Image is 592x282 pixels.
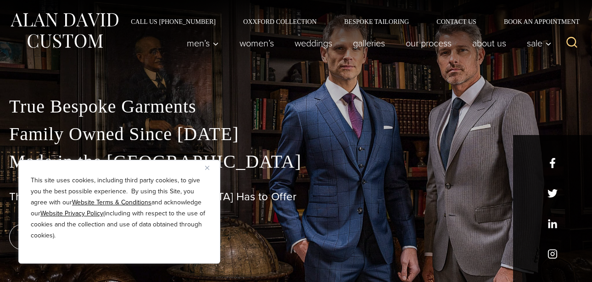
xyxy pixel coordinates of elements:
span: Sale [527,39,552,48]
a: Galleries [343,34,396,52]
a: Our Process [396,34,462,52]
img: Alan David Custom [9,10,119,51]
a: Book an Appointment [490,18,583,25]
a: Oxxford Collection [229,18,330,25]
a: Website Terms & Conditions [72,197,151,207]
img: Close [205,166,209,170]
a: book an appointment [9,224,138,250]
a: Website Privacy Policy [40,209,103,218]
button: View Search Form [561,32,583,54]
a: Call Us [PHONE_NUMBER] [117,18,229,25]
span: Men’s [187,39,219,48]
a: Women’s [229,34,285,52]
a: weddings [285,34,343,52]
nav: Secondary Navigation [117,18,583,25]
button: Close [205,162,216,173]
a: Contact Us [423,18,490,25]
a: Bespoke Tailoring [330,18,423,25]
h1: The Best Custom Suits [GEOGRAPHIC_DATA] Has to Offer [9,190,583,203]
a: About Us [462,34,517,52]
nav: Primary Navigation [177,34,557,52]
p: True Bespoke Garments Family Owned Since [DATE] Made in the [GEOGRAPHIC_DATA] [9,93,583,175]
p: This site uses cookies, including third party cookies, to give you the best possible experience. ... [31,175,208,241]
